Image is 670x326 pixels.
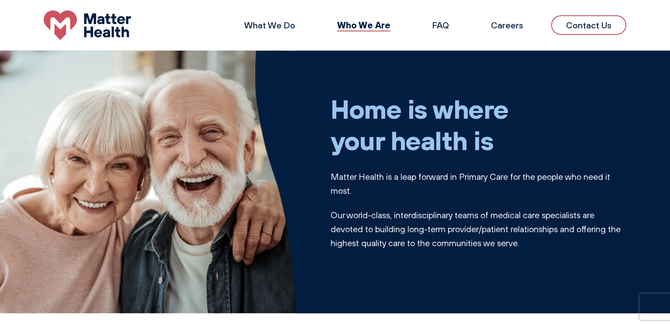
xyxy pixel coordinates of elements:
a: What We Do [244,20,295,31]
a: Contact Us [551,15,626,35]
a: Careers [491,20,523,31]
a: Who We Are [337,19,390,31]
h1: Home is where your health is [331,93,626,156]
p: Matter Health is a leap forward in Primary Care for the people who need it most. [331,170,626,198]
a: FAQ [432,20,449,31]
p: Our world-class, interdisciplinary teams of medical care specialists are devoted to building long... [331,208,626,250]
